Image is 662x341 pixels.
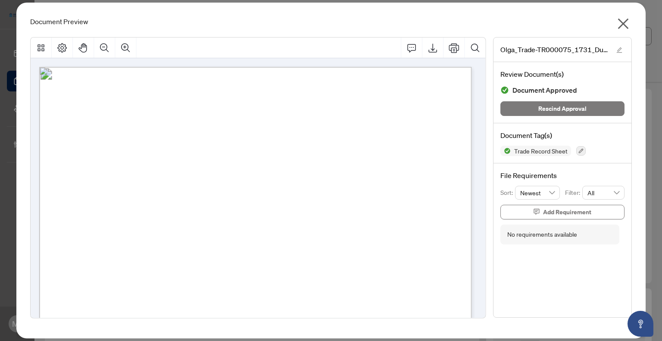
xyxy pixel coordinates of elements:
button: Add Requirement [500,205,625,219]
img: Status Icon [500,146,511,156]
h4: File Requirements [500,170,625,181]
img: Document Status [500,86,509,94]
span: close [616,17,630,31]
p: Sort: [500,188,515,197]
p: Filter: [565,188,582,197]
div: Document Preview [30,16,631,27]
div: No requirements available [507,230,577,239]
button: Open asap [628,311,653,337]
span: Olga_Trade-TR000075_1731_Dufferin_St_1.pdf [500,44,608,55]
span: Rescind Approval [538,102,587,116]
h4: Document Tag(s) [500,130,625,141]
span: edit [616,47,622,53]
span: All [587,186,619,199]
span: Document Approved [512,84,577,96]
span: Newest [520,186,555,199]
h4: Review Document(s) [500,69,625,79]
span: Add Requirement [543,205,591,219]
span: Trade Record Sheet [511,148,571,154]
button: Rescind Approval [500,101,625,116]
